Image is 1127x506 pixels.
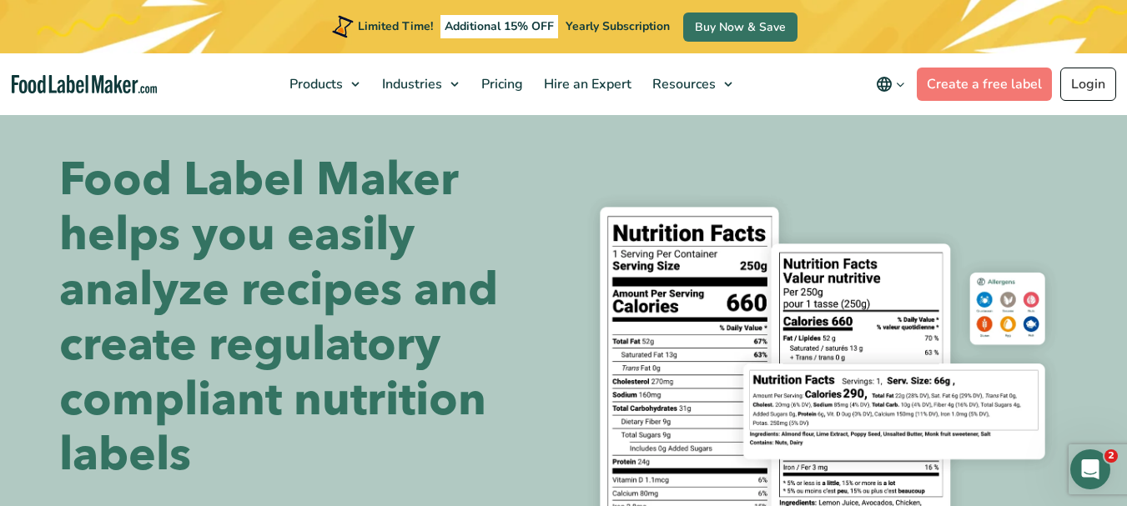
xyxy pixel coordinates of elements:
span: Pricing [476,75,525,93]
span: Products [284,75,345,93]
a: Resources [642,53,741,115]
span: Resources [647,75,717,93]
a: Buy Now & Save [683,13,797,42]
span: 2 [1104,449,1118,463]
a: Create a free label [917,68,1052,101]
a: Login [1060,68,1116,101]
a: Hire an Expert [534,53,638,115]
a: Industries [372,53,467,115]
span: Industries [377,75,444,93]
span: Additional 15% OFF [440,15,558,38]
span: Limited Time! [358,18,433,34]
a: Pricing [471,53,530,115]
span: Hire an Expert [539,75,633,93]
a: Products [279,53,368,115]
h1: Food Label Maker helps you easily analyze recipes and create regulatory compliant nutrition labels [59,153,551,483]
iframe: Intercom live chat [1070,449,1110,489]
span: Yearly Subscription [566,18,670,34]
